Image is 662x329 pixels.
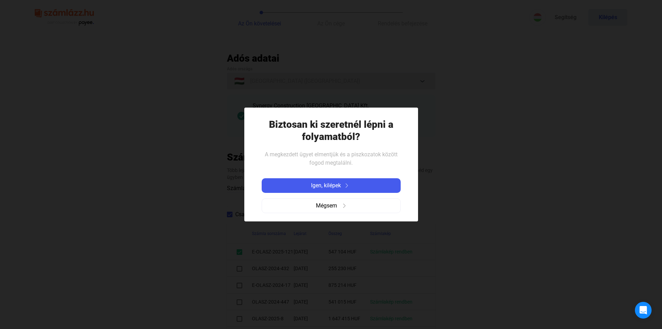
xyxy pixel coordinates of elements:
[262,178,401,193] button: Igen, kilépekarrow-right-white
[265,151,398,166] span: A megkezdett ügyet elmentjük és a piszkozatok között fogod megtalálni.
[635,302,652,319] div: Open Intercom Messenger
[342,204,346,208] img: arrow-right-grey
[343,183,351,188] img: arrow-right-white
[262,118,401,143] h1: Biztosan ki szeretnél lépni a folyamatból?
[262,198,401,213] button: Mégsemarrow-right-grey
[311,181,341,190] span: Igen, kilépek
[316,202,337,210] span: Mégsem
